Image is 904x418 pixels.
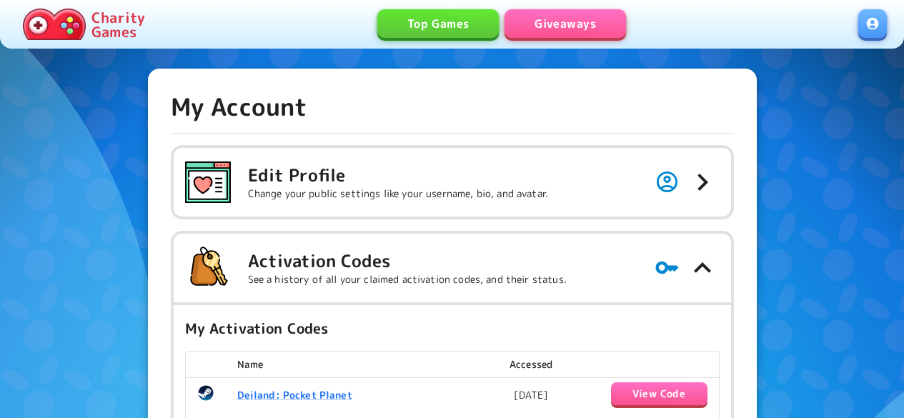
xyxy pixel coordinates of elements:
[237,388,352,402] a: Deiland: Pocket Planet
[174,148,731,217] button: Edit ProfileChange your public settings like your username, bio, and avatar.
[226,352,472,378] th: Name
[185,317,720,339] h6: My Activation Codes
[248,249,567,272] h5: Activation Codes
[248,186,549,201] p: Change your public settings like your username, bio, and avatar.
[472,377,590,412] td: [DATE]
[23,9,86,40] img: Charity.Games
[377,9,499,38] a: Top Games
[91,10,145,39] p: Charity Games
[611,382,707,405] button: View Code
[248,272,567,287] p: See a history of all your claimed activation codes, and their status.
[505,9,626,38] a: Giveaways
[17,6,151,43] a: Charity Games
[171,91,308,121] h4: My Account
[248,164,549,186] h5: Edit Profile
[174,234,731,302] button: Activation CodesSee a history of all your claimed activation codes, and their status.
[472,352,590,378] th: Accessed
